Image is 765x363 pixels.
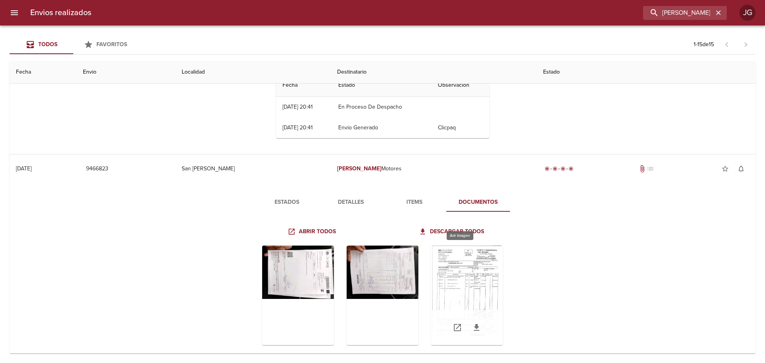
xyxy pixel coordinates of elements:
[86,164,108,174] span: 9466823
[432,74,489,97] th: Observacion
[175,61,331,84] th: Localidad
[420,227,484,237] span: Descargar todos
[289,227,336,237] span: Abrir todos
[694,41,714,49] p: 1 - 15 de 15
[282,103,313,110] div: [DATE] 20:41
[83,162,112,176] button: 9466823
[332,117,432,138] td: Envio Generado
[451,197,505,207] span: Documentos
[76,61,175,84] th: Envio
[417,224,487,239] a: Descargar todos
[10,35,137,54] div: Tabs Envios
[638,165,646,173] span: Tiene documentos adjuntos
[721,165,729,173] span: star_border
[286,224,339,239] a: Abrir todos
[569,166,573,171] span: radio_button_checked
[331,154,537,183] td: Motores
[331,61,537,84] th: Destinatario
[38,41,57,48] span: Todos
[717,40,736,48] span: Pagina anterior
[739,5,755,21] div: Abrir información de usuario
[737,165,745,173] span: notifications_none
[324,197,378,207] span: Detalles
[561,166,565,171] span: radio_button_checked
[553,166,557,171] span: radio_button_checked
[736,35,755,54] span: Pagina siguiente
[646,165,654,173] span: No tiene pedido asociado
[643,6,713,20] input: buscar
[448,318,467,337] a: Abrir
[262,246,334,345] div: Arir imagen
[717,161,733,177] button: Agregar a favoritos
[10,61,76,84] th: Fecha
[432,117,489,138] td: Clicpaq
[282,124,313,131] div: [DATE] 20:41
[175,154,331,183] td: San [PERSON_NAME]
[543,165,575,173] div: Entregado
[739,5,755,21] div: JG
[347,246,418,345] div: Arir imagen
[96,41,127,48] span: Favoritos
[545,166,549,171] span: radio_button_checked
[5,3,24,22] button: menu
[30,6,91,19] h6: Envios realizados
[337,165,381,172] em: [PERSON_NAME]
[467,318,486,337] a: Descargar
[255,193,510,212] div: Tabs detalle de guia
[16,165,31,172] div: [DATE]
[276,74,489,138] table: Tabla de seguimiento
[260,197,314,207] span: Estados
[733,161,749,177] button: Activar notificaciones
[332,97,432,117] td: En Proceso De Despacho
[332,74,432,97] th: Estado
[276,74,332,97] th: Fecha
[537,61,755,84] th: Estado
[387,197,441,207] span: Items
